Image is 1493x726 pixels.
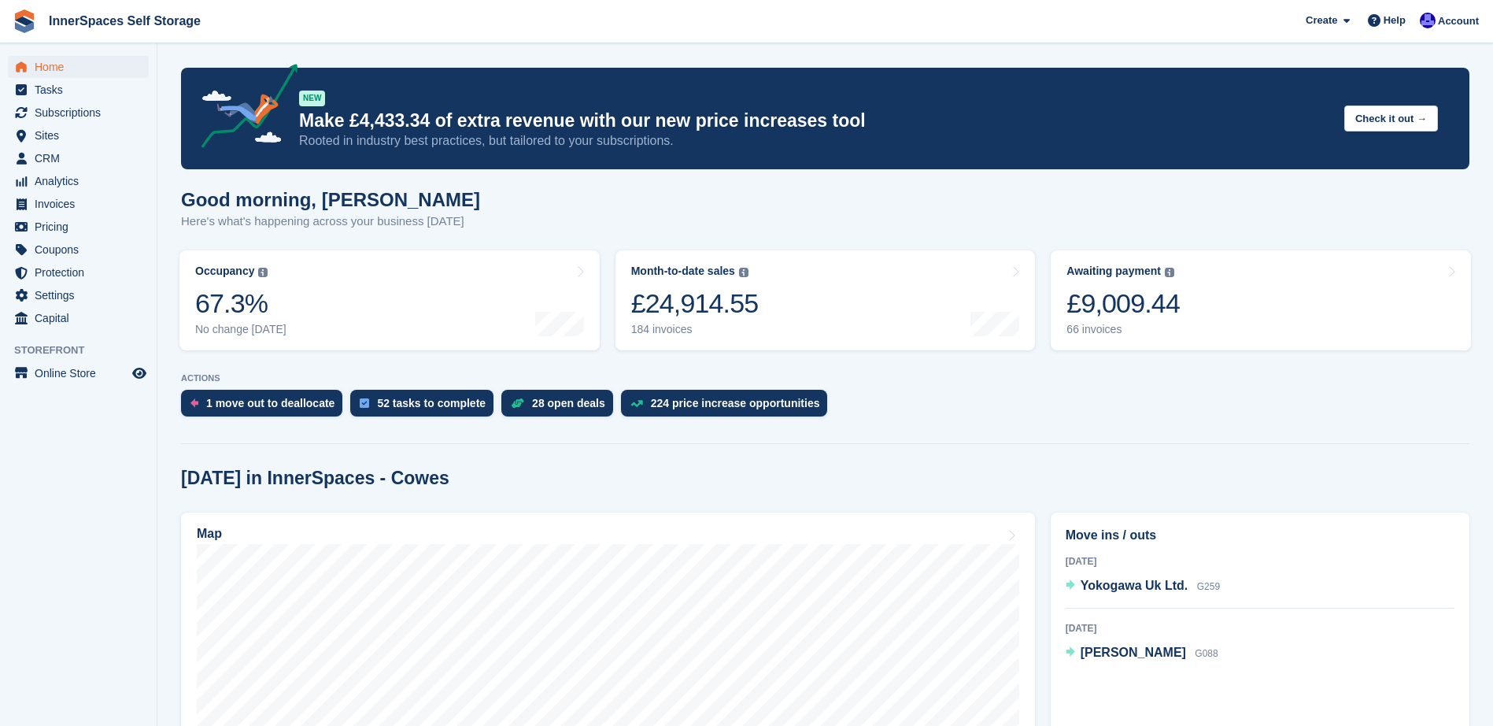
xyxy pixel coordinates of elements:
[8,284,149,306] a: menu
[258,268,268,277] img: icon-info-grey-7440780725fd019a000dd9b08b2336e03edf1995a4989e88bcd33f0948082b44.svg
[1081,579,1188,592] span: Yokogawa Uk Ltd.
[1197,581,1220,592] span: G259
[631,287,759,320] div: £24,914.55
[8,102,149,124] a: menu
[350,390,501,424] a: 52 tasks to complete
[42,8,207,34] a: InnerSpaces Self Storage
[1195,648,1218,659] span: G088
[35,56,129,78] span: Home
[630,400,643,407] img: price_increase_opportunities-93ffe204e8149a01c8c9dc8f82e8f89637d9d84a8eef4429ea346261dce0b2c0.svg
[8,124,149,146] a: menu
[299,132,1332,150] p: Rooted in industry best practices, but tailored to your subscriptions.
[1066,643,1218,664] a: [PERSON_NAME] G088
[35,147,129,169] span: CRM
[1344,106,1438,131] button: Check it out →
[35,239,129,261] span: Coupons
[35,284,129,306] span: Settings
[35,102,129,124] span: Subscriptions
[188,64,298,154] img: price-adjustments-announcement-icon-8257ccfd72463d97f412b2fc003d46551f7dbcb40ab6d574587a9cd5c0d94...
[181,189,480,210] h1: Good morning, [PERSON_NAME]
[130,364,149,383] a: Preview store
[181,468,449,489] h2: [DATE] in InnerSpaces - Cowes
[8,193,149,215] a: menu
[8,239,149,261] a: menu
[8,147,149,169] a: menu
[1438,13,1479,29] span: Account
[1066,576,1220,597] a: Yokogawa Uk Ltd. G259
[1306,13,1337,28] span: Create
[13,9,36,33] img: stora-icon-8386f47178a22dfd0bd8f6a31ec36ba5ce8667c1dd55bd0f319d3a0aa187defe.svg
[631,323,759,336] div: 184 invoices
[179,250,600,350] a: Occupancy 67.3% No change [DATE]
[14,343,157,358] span: Storefront
[1066,287,1180,320] div: £9,009.44
[1081,646,1186,659] span: [PERSON_NAME]
[1066,265,1161,278] div: Awaiting payment
[206,397,334,409] div: 1 move out to deallocate
[1051,250,1471,350] a: Awaiting payment £9,009.44 66 invoices
[8,261,149,283] a: menu
[615,250,1036,350] a: Month-to-date sales £24,914.55 184 invoices
[739,268,748,277] img: icon-info-grey-7440780725fd019a000dd9b08b2336e03edf1995a4989e88bcd33f0948082b44.svg
[377,397,486,409] div: 52 tasks to complete
[1066,526,1454,545] h2: Move ins / outs
[8,307,149,329] a: menu
[532,397,605,409] div: 28 open deals
[8,216,149,238] a: menu
[197,527,222,541] h2: Map
[1165,268,1174,277] img: icon-info-grey-7440780725fd019a000dd9b08b2336e03edf1995a4989e88bcd33f0948082b44.svg
[8,56,149,78] a: menu
[8,362,149,384] a: menu
[35,261,129,283] span: Protection
[1384,13,1406,28] span: Help
[621,390,836,424] a: 224 price increase opportunities
[299,109,1332,132] p: Make £4,433.34 of extra revenue with our new price increases tool
[181,373,1469,383] p: ACTIONS
[1420,13,1436,28] img: Russell Harding
[35,79,129,101] span: Tasks
[8,170,149,192] a: menu
[181,213,480,231] p: Here's what's happening across your business [DATE]
[195,323,286,336] div: No change [DATE]
[190,398,198,408] img: move_outs_to_deallocate_icon-f764333ba52eb49d3ac5e1228854f67142a1ed5810a6f6cc68b1a99e826820c5.svg
[35,124,129,146] span: Sites
[1066,554,1454,569] div: [DATE]
[35,193,129,215] span: Invoices
[195,265,254,278] div: Occupancy
[195,287,286,320] div: 67.3%
[360,398,369,408] img: task-75834270c22a3079a89374b754ae025e5fb1db73e45f91037f5363f120a921f8.svg
[1066,621,1454,635] div: [DATE]
[8,79,149,101] a: menu
[35,307,129,329] span: Capital
[299,91,325,106] div: NEW
[631,265,735,278] div: Month-to-date sales
[1066,323,1180,336] div: 66 invoices
[511,398,524,409] img: deal-1b604bf984904fb50ccaf53a9ad4b4a5d6e5aea283cecdc64d6e3604feb123c2.svg
[651,397,820,409] div: 224 price increase opportunities
[181,390,350,424] a: 1 move out to deallocate
[35,216,129,238] span: Pricing
[35,170,129,192] span: Analytics
[501,390,621,424] a: 28 open deals
[35,362,129,384] span: Online Store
